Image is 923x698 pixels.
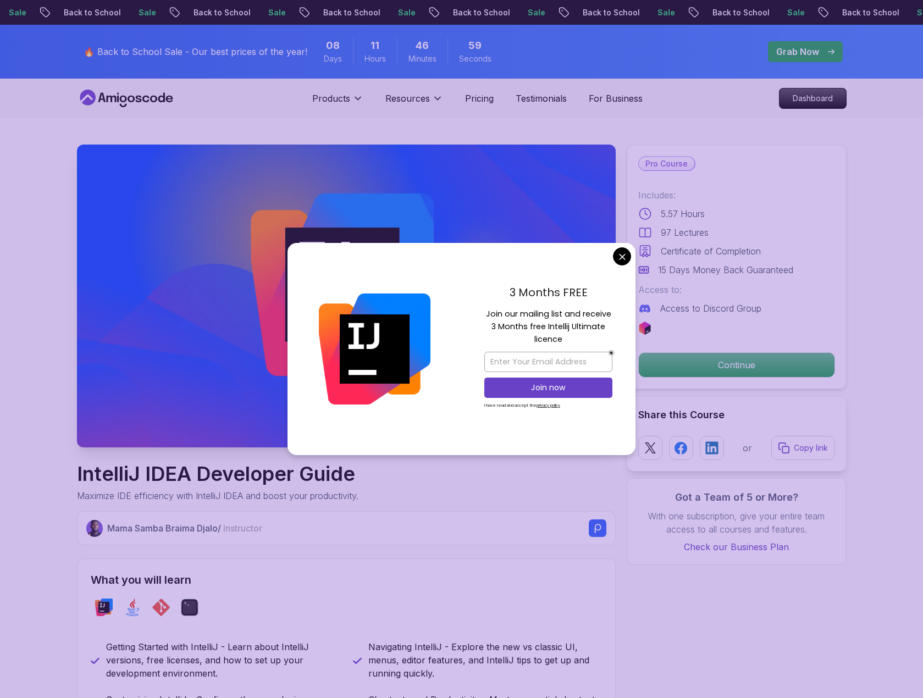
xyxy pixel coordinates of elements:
p: Sale [229,7,264,18]
p: 🔥 Back to School Sale - Our best prices of the year! [84,45,307,58]
span: 46 Minutes [416,38,429,53]
p: Maximize IDE efficiency with IntelliJ IDEA and boost your productivity. [77,489,358,502]
p: Back to School [154,7,229,18]
p: 5.57 Hours [661,207,705,220]
p: Back to School [543,7,618,18]
p: Certificate of Completion [661,245,761,258]
p: Back to School [24,7,99,18]
span: Hours [364,53,386,64]
button: Continue [638,352,835,378]
p: Sale [488,7,523,18]
img: Nelson Djalo [86,520,103,537]
a: Check our Business Plan [638,540,835,553]
h2: What you will learn [91,572,602,588]
h3: Got a Team of 5 or More? [638,490,835,505]
img: jetbrains logo [638,322,651,335]
p: Resources [385,92,430,105]
p: Sale [748,7,783,18]
span: 8 Days [326,38,340,53]
button: Copy link [771,436,835,460]
p: 15 Days Money Back Guaranteed [658,263,793,276]
span: Minutes [408,53,436,64]
p: 97 Lectures [661,226,709,239]
a: Dashboard [779,88,847,109]
p: Getting Started with IntelliJ - Learn about IntelliJ versions, free licenses, and how to set up y... [106,640,340,680]
p: Continue [639,353,834,377]
a: For Business [589,92,643,105]
h2: Share this Course [638,407,835,423]
span: 59 Seconds [468,38,482,53]
img: intellij logo [95,599,113,616]
button: Resources [385,92,443,114]
p: Products [312,92,350,105]
span: Seconds [459,53,491,64]
p: Dashboard [780,88,846,108]
p: Sale [618,7,653,18]
p: Mama Samba Braima Djalo / [107,522,262,535]
p: Sale [99,7,134,18]
p: Includes: [638,189,835,202]
p: Back to School [803,7,877,18]
h1: IntelliJ IDEA Developer Guide [77,463,358,485]
a: Testimonials [516,92,567,105]
a: Pricing [465,92,494,105]
p: Copy link [794,442,828,453]
img: git logo [152,599,170,616]
p: or [743,441,752,455]
img: java logo [124,599,141,616]
p: Sale [358,7,394,18]
img: terminal logo [181,599,198,616]
p: Navigating IntelliJ - Explore the new vs classic UI, menus, editor features, and IntelliJ tips to... [368,640,602,680]
button: Products [312,92,363,114]
p: Sale [877,7,913,18]
p: Grab Now [776,45,819,58]
p: Access to Discord Group [660,302,761,315]
p: With one subscription, give your entire team access to all courses and features. [638,509,835,536]
p: Access to: [638,283,835,296]
span: 11 Hours [371,38,379,53]
p: Back to School [673,7,748,18]
p: Back to School [284,7,358,18]
span: Days [324,53,342,64]
p: Pro Course [639,157,694,170]
p: Back to School [413,7,488,18]
span: Instructor [223,523,262,534]
img: intellij-developer-guide_thumbnail [77,145,616,447]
